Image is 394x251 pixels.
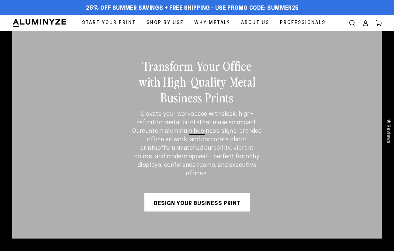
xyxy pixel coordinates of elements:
a: About Us [237,15,274,31]
p: Elevate your workspace with that make an impact. Our offer —perfect for . [130,110,264,178]
span: Shop By Use [147,19,184,27]
span: Why Metal? [194,19,230,27]
span: Professionals [280,19,326,27]
a: Shop By Use [142,15,188,31]
div: Click to open Judge.me floating reviews tab [382,114,394,148]
img: Aluminyze [12,19,67,28]
span: 25% off Summer Savings + Free Shipping - Use Promo Code: SUMMER25 [86,5,299,12]
strong: unmatched durability, vibrant colors, and modern appeal [134,145,254,160]
span: Start Your Print [82,19,136,27]
a: Design Your Business Print [144,193,250,211]
strong: lobby displays, conference rooms, and executive offices [138,154,260,177]
a: Start Your Print [78,15,140,31]
strong: custom aluminum business signs, branded office artwork, and corporate photo prints [140,128,261,151]
summary: Search our site [345,16,359,30]
a: Why Metal? [190,15,235,31]
a: Professionals [275,15,330,31]
h2: Transform Your Office with High-Quality Metal Business Prints [130,58,264,105]
span: About Us [241,19,269,27]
